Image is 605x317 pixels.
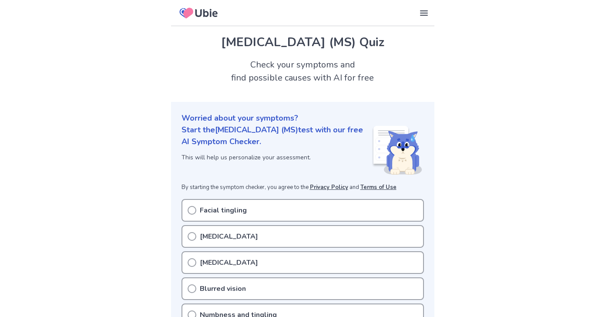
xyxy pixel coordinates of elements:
[181,33,424,51] h1: [MEDICAL_DATA] (MS) Quiz
[360,183,397,191] a: Terms of Use
[181,112,424,124] p: Worried about your symptoms?
[200,257,258,268] p: [MEDICAL_DATA]
[181,153,372,162] p: This will help us personalize your assessment.
[181,124,372,148] p: Start the [MEDICAL_DATA] (MS) test with our free AI Symptom Checker.
[372,126,422,175] img: Shiba
[181,183,424,192] p: By starting the symptom checker, you agree to the and
[200,231,258,242] p: [MEDICAL_DATA]
[310,183,348,191] a: Privacy Policy
[171,58,434,84] h2: Check your symptoms and find possible causes with AI for free
[200,205,247,216] p: Facial tingling
[200,283,246,294] p: Blurred vision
